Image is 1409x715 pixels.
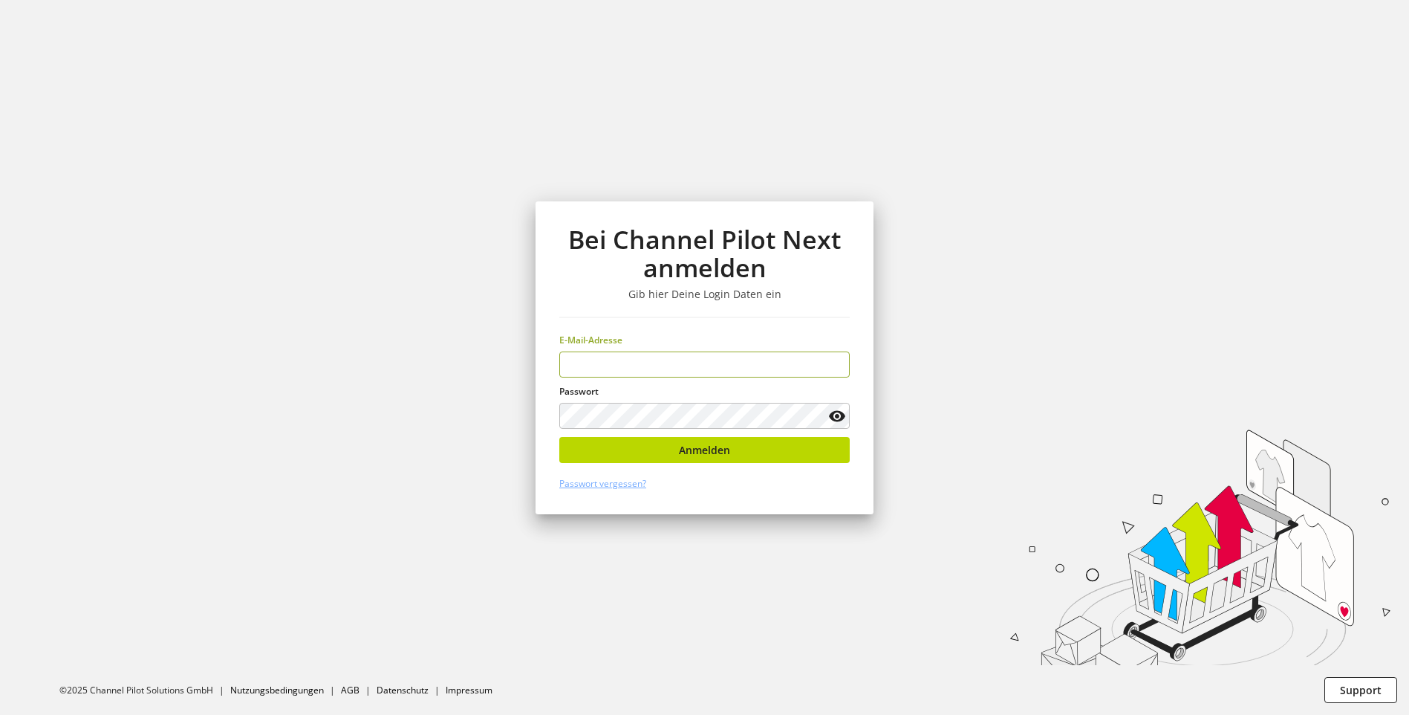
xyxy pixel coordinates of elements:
button: Support [1324,677,1397,703]
span: Passwort [559,385,599,398]
a: Impressum [446,684,492,696]
li: ©2025 Channel Pilot Solutions GmbH [59,684,230,697]
a: Datenschutz [377,684,429,696]
span: Anmelden [679,442,730,458]
h1: Bei Channel Pilot Next anmelden [559,225,850,282]
a: Passwort vergessen? [559,477,646,490]
h3: Gib hier Deine Login Daten ein [559,288,850,301]
button: Anmelden [559,437,850,463]
a: Nutzungsbedingungen [230,684,324,696]
a: AGB [341,684,359,696]
span: E-Mail-Adresse [559,334,622,346]
span: Support [1340,682,1382,698]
